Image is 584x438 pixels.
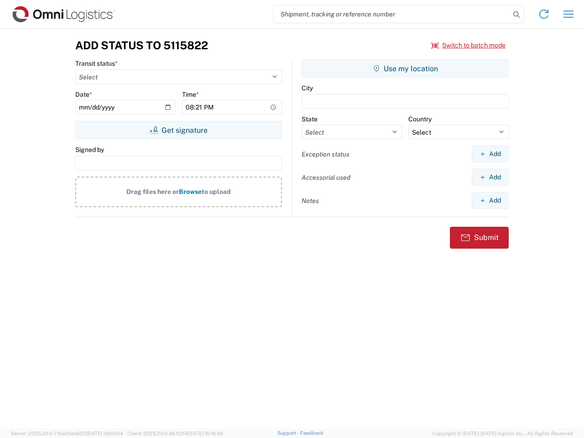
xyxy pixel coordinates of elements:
[202,188,231,195] span: to upload
[277,430,300,436] a: Support
[302,84,313,92] label: City
[126,188,179,195] span: Drag files here or
[302,150,349,158] label: Exception status
[472,169,509,186] button: Add
[472,146,509,162] button: Add
[431,38,506,53] button: Switch to batch mode
[408,115,432,123] label: Country
[11,431,123,436] span: Server: 2025.20.0-710e05ee653
[188,431,223,436] span: [DATE] 10:16:38
[75,39,208,52] h3: Add Status to 5115822
[302,115,318,123] label: State
[302,59,509,78] button: Use my location
[182,90,199,99] label: Time
[274,5,510,23] input: Shipment, tracking or reference number
[127,431,223,436] span: Client: 2025.20.0-8b113f4
[472,192,509,209] button: Add
[300,430,323,436] a: Feedback
[75,59,118,68] label: Transit status
[75,90,92,99] label: Date
[433,429,573,438] span: Copyright © [DATE]-[DATE] Agistix Inc., All Rights Reserved
[75,121,282,139] button: Get signature
[302,173,350,182] label: Accessorial used
[450,227,509,249] button: Submit
[179,188,202,195] span: Browse
[75,146,104,154] label: Signed by
[86,431,123,436] span: [DATE] 09:51:04
[302,197,319,205] label: Notes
